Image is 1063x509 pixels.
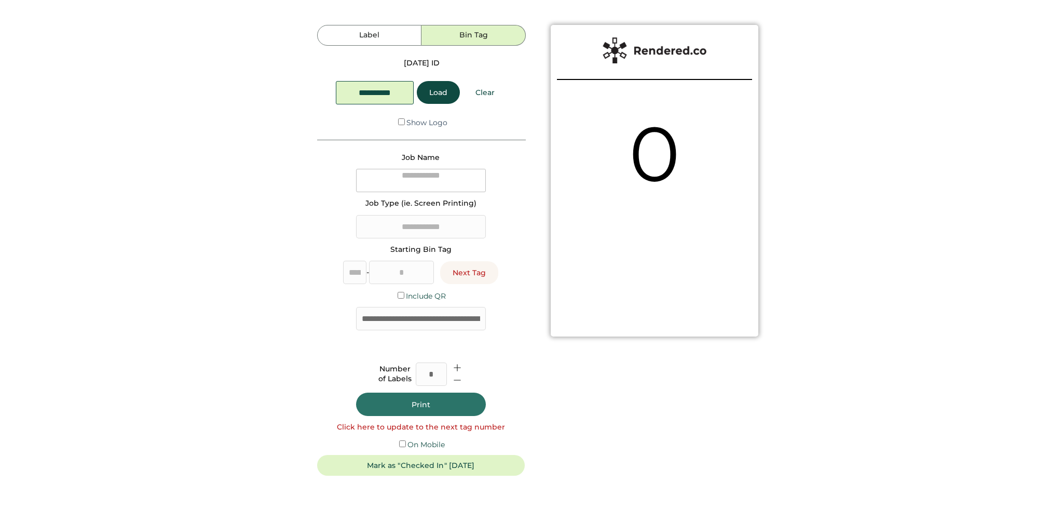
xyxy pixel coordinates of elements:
button: Print [356,393,486,416]
div: Number of Labels [378,364,412,384]
img: Rendered%20Label%20Logo%402x.png [603,37,706,63]
button: Next Tag [440,261,499,284]
button: Label [317,25,421,46]
div: Starting Bin Tag [390,245,452,255]
div: - [366,267,369,278]
div: Job Type (ie. Screen Printing) [365,198,476,209]
div: Click here to update to the next tag number [337,422,505,433]
div: 0 [624,100,685,208]
button: Bin Tag [421,25,526,46]
img: yH5BAEAAAAALAAAAAABAAEAAAIBRAA7 [618,208,691,281]
div: [DATE] ID [404,58,440,69]
div: Job Name [402,153,440,163]
label: Show Logo [406,118,447,127]
button: Clear [463,81,508,104]
label: Include QR [406,291,446,301]
button: Mark as "Checked In" [DATE] [317,455,525,476]
button: Load [417,81,460,104]
label: On Mobile [407,440,445,449]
